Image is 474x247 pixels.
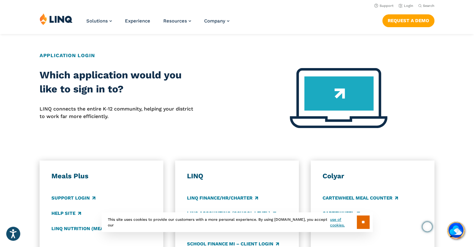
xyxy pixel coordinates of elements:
a: Company [204,18,229,24]
a: Request a Demo [382,14,434,27]
a: LINQ Accounting (school level) [187,210,276,217]
a: Support Login [51,195,95,201]
a: use of cookies. [330,217,357,228]
span: Company [204,18,225,24]
nav: Button Navigation [382,13,434,27]
h2: Application Login [40,52,434,59]
a: Support [374,4,394,8]
a: Solutions [86,18,112,24]
button: Hello, have a question? Let’s chat. [447,222,465,239]
span: Resources [163,18,187,24]
img: LINQ | K‑12 Software [40,13,73,25]
h3: Colyar [323,172,423,180]
p: LINQ connects the entire K‑12 community, helping your district to work far more efficiently. [40,105,197,121]
a: CARTEWHEEL [323,210,360,217]
a: Help Site [51,210,81,217]
div: This site uses cookies to provide our customers with a more personal experience. By using [DOMAIN... [102,212,373,232]
span: Search [423,4,434,8]
button: Open Search Bar [418,3,434,8]
a: LINQ Finance/HR/Charter [187,195,258,201]
h2: Which application would you like to sign in to? [40,68,197,96]
a: Experience [125,18,150,24]
span: Solutions [86,18,108,24]
a: Login [399,4,413,8]
nav: Primary Navigation [86,13,229,34]
a: Resources [163,18,191,24]
h3: Meals Plus [51,172,151,180]
a: CARTEWHEEL Meal Counter [323,195,398,201]
h3: LINQ [187,172,287,180]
